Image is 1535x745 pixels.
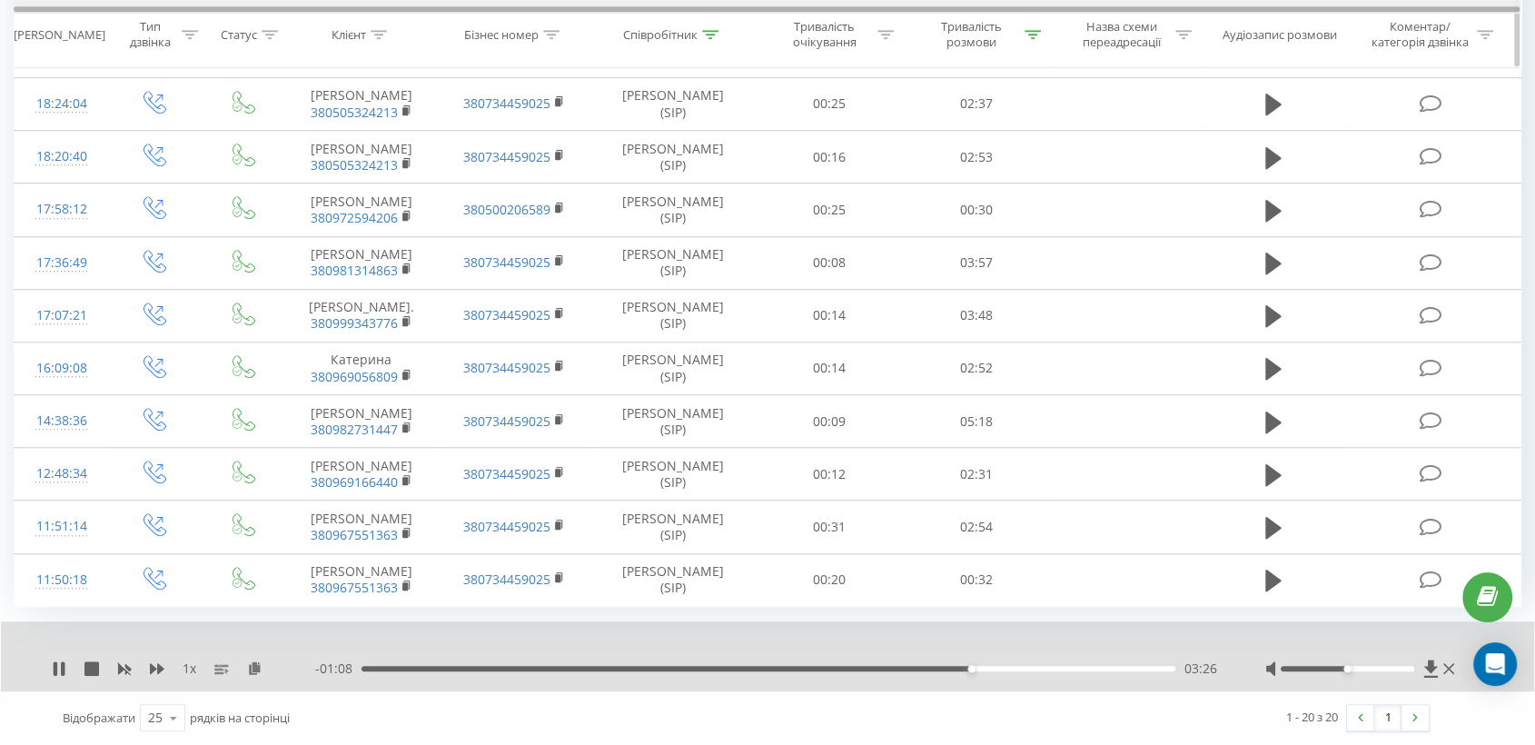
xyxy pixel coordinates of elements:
[756,131,903,184] td: 00:16
[285,448,438,501] td: [PERSON_NAME]
[463,148,550,165] a: 380734459025
[1223,26,1337,42] div: Аудіозапис розмови
[903,289,1050,342] td: 03:48
[756,184,903,236] td: 00:25
[590,342,755,394] td: [PERSON_NAME] (SIP)
[463,253,550,271] a: 380734459025
[968,665,975,672] div: Accessibility label
[590,289,755,342] td: [PERSON_NAME] (SIP)
[903,77,1050,130] td: 02:37
[311,314,398,332] a: 380999343776
[311,579,398,596] a: 380967551363
[590,395,755,448] td: [PERSON_NAME] (SIP)
[33,86,90,122] div: 18:24:04
[756,553,903,606] td: 00:20
[285,289,438,342] td: [PERSON_NAME].
[463,412,550,430] a: 380734459025
[590,236,755,289] td: [PERSON_NAME] (SIP)
[33,562,90,598] div: 11:50:18
[311,368,398,385] a: 380969056809
[463,571,550,588] a: 380734459025
[285,501,438,553] td: [PERSON_NAME]
[903,236,1050,289] td: 03:57
[756,289,903,342] td: 00:14
[903,342,1050,394] td: 02:52
[63,710,135,726] span: Відображати
[463,359,550,376] a: 380734459025
[590,77,755,130] td: [PERSON_NAME] (SIP)
[1074,19,1171,50] div: Назва схеми переадресації
[285,395,438,448] td: [PERSON_NAME]
[464,26,539,42] div: Бізнес номер
[311,262,398,279] a: 380981314863
[903,184,1050,236] td: 00:30
[14,26,105,42] div: [PERSON_NAME]
[332,26,366,42] div: Клієнт
[623,26,698,42] div: Співробітник
[903,448,1050,501] td: 02:31
[1374,705,1401,730] a: 1
[776,19,873,50] div: Тривалість очікування
[285,553,438,606] td: [PERSON_NAME]
[33,298,90,333] div: 17:07:21
[124,19,177,50] div: Тип дзвінка
[33,245,90,281] div: 17:36:49
[148,709,163,727] div: 25
[756,236,903,289] td: 00:08
[183,660,196,678] span: 1 x
[756,448,903,501] td: 00:12
[923,19,1020,50] div: Тривалість розмови
[311,526,398,543] a: 380967551363
[903,131,1050,184] td: 02:53
[590,553,755,606] td: [PERSON_NAME] (SIP)
[756,342,903,394] td: 00:14
[315,660,361,678] span: - 01:08
[33,351,90,386] div: 16:09:08
[33,403,90,439] div: 14:38:36
[463,306,550,323] a: 380734459025
[1184,660,1217,678] span: 03:26
[190,710,290,726] span: рядків на сторінці
[285,342,438,394] td: Катерина
[903,395,1050,448] td: 05:18
[590,131,755,184] td: [PERSON_NAME] (SIP)
[285,184,438,236] td: [PERSON_NAME]
[463,94,550,112] a: 380734459025
[33,509,90,544] div: 11:51:14
[311,104,398,121] a: 380505324213
[311,156,398,174] a: 380505324213
[1286,708,1338,726] div: 1 - 20 з 20
[756,501,903,553] td: 00:31
[590,448,755,501] td: [PERSON_NAME] (SIP)
[590,501,755,553] td: [PERSON_NAME] (SIP)
[221,26,257,42] div: Статус
[285,236,438,289] td: [PERSON_NAME]
[903,553,1050,606] td: 00:32
[463,201,550,218] a: 380500206589
[33,192,90,227] div: 17:58:12
[1366,19,1472,50] div: Коментар/категорія дзвінка
[311,473,398,491] a: 380969166440
[285,131,438,184] td: [PERSON_NAME]
[285,77,438,130] td: [PERSON_NAME]
[756,77,903,130] td: 00:25
[311,209,398,226] a: 380972594206
[903,501,1050,553] td: 02:54
[33,456,90,492] div: 12:48:34
[1343,665,1351,672] div: Accessibility label
[463,465,550,482] a: 380734459025
[33,139,90,174] div: 18:20:40
[1473,642,1517,686] div: Open Intercom Messenger
[463,518,550,535] a: 380734459025
[756,395,903,448] td: 00:09
[311,421,398,438] a: 380982731447
[590,184,755,236] td: [PERSON_NAME] (SIP)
